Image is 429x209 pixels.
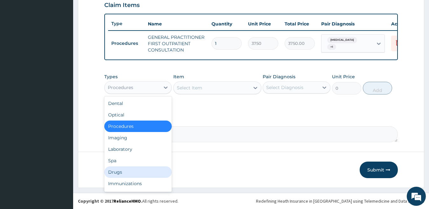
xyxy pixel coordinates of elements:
label: Unit Price [332,73,355,80]
div: Select Diagnosis [266,84,303,91]
label: Comment [104,117,398,123]
th: Type [108,18,145,30]
div: Imaging [104,132,172,143]
textarea: Type your message and hit 'Enter' [3,140,121,163]
strong: Copyright © 2017 . [78,198,142,204]
th: Pair Diagnosis [318,17,388,30]
th: Name [145,17,208,30]
footer: All rights reserved. [73,193,429,209]
div: Laboratory [104,143,172,155]
div: Procedures [104,121,172,132]
th: Quantity [208,17,245,30]
button: Add [363,82,392,94]
div: Select Item [177,85,202,91]
div: Chat with us now [33,36,107,44]
div: Redefining Heath Insurance in [GEOGRAPHIC_DATA] using Telemedicine and Data Science! [256,198,424,204]
span: + 1 [327,44,336,50]
div: Spa [104,155,172,166]
a: RelianceHMO [114,198,141,204]
label: Pair Diagnosis [263,73,295,80]
label: Types [104,74,118,80]
td: GENERAL PRACTITIONER FIRST OUTPATIENT CONSULTATION [145,31,208,56]
span: [MEDICAL_DATA] [327,37,357,43]
img: d_794563401_company_1708531726252_794563401 [12,32,26,48]
div: Others [104,189,172,201]
label: Item [173,73,184,80]
th: Actions [388,17,420,30]
div: Procedures [108,84,133,91]
div: Immunizations [104,178,172,189]
th: Unit Price [245,17,281,30]
div: Optical [104,109,172,121]
div: Minimize live chat window [104,3,120,18]
span: We're online! [37,63,88,128]
th: Total Price [281,17,318,30]
div: Drugs [104,166,172,178]
td: Procedures [108,38,145,49]
h3: Claim Items [104,2,140,9]
button: Submit [360,162,398,178]
div: Dental [104,98,172,109]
